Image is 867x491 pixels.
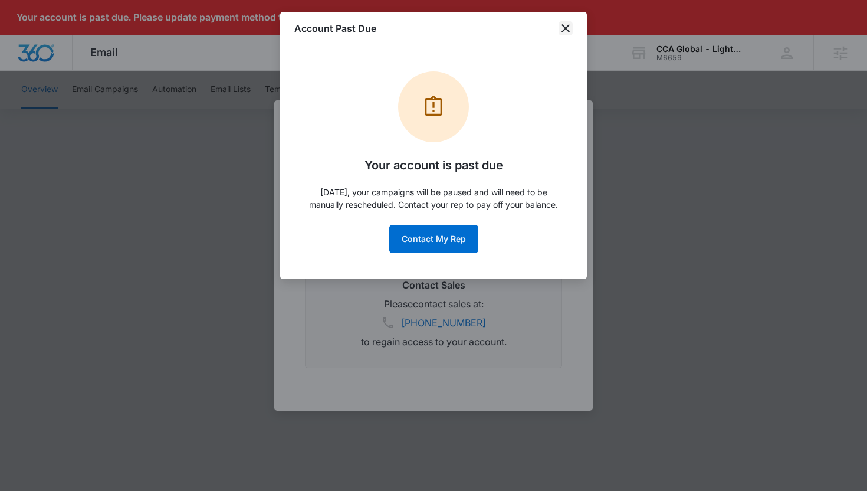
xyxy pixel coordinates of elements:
p: [DATE], your campaigns will be paused and will need to be manually rescheduled. Contact your rep ... [306,186,561,211]
h1: Account Past Due [294,21,376,35]
h5: Your account is past due [364,156,503,174]
button: close [559,21,573,35]
button: Contact My Rep [389,225,478,253]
